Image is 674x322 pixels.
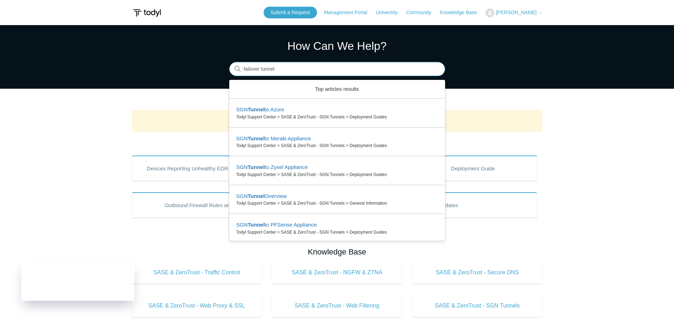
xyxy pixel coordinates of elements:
[248,164,265,170] em: Tunnel
[143,301,251,310] span: SASE & ZeroTrust - Web Proxy & SSL
[132,246,542,258] h2: Knowledge Base
[21,260,134,301] iframe: Todyl Status
[229,80,445,99] zd-autocomplete-header: Top articles results
[236,171,438,178] zd-autocomplete-breadcrumbs-multibrand: Todyl Support Center > SASE & ZeroTrust - SGN Tunnels > Deployment Guides
[413,261,542,284] a: SASE & ZeroTrust - Secure DNS
[324,9,374,16] a: Management Portal
[406,9,438,16] a: Community
[132,261,262,284] a: SASE & ZeroTrust - Traffic Control
[236,229,438,235] zd-autocomplete-breadcrumbs-multibrand: Todyl Support Center > SASE & ZeroTrust - SGN Tunnels > Deployment Guides
[272,294,402,317] a: SASE & ZeroTrust - Web Filtering
[248,193,265,199] em: Tunnel
[283,301,391,310] span: SASE & ZeroTrust - Web Filtering
[236,142,438,149] zd-autocomplete-breadcrumbs-multibrand: Todyl Support Center > SASE & ZeroTrust - SGN Tunnels > Deployment Guides
[132,192,329,218] a: Outbound Firewall Rules and IPs used by SGN Connect
[423,268,532,277] span: SASE & ZeroTrust - Secure DNS
[236,164,308,171] zd-autocomplete-title-multibrand: Suggested result 3 SGN Tunnel to Zyxel Appliance
[236,106,284,114] zd-autocomplete-title-multibrand: Suggested result 1 SGN Tunnel to Azure
[236,222,317,229] zd-autocomplete-title-multibrand: Suggested result 5 SGN Tunnel to PFSense Appliance
[440,9,484,16] a: Knowledge Base
[248,135,265,141] em: Tunnel
[423,301,532,310] span: SASE & ZeroTrust - SGN Tunnels
[409,156,537,181] a: Deployment Guide
[236,200,438,206] zd-autocomplete-breadcrumbs-multibrand: Todyl Support Center > SASE & ZeroTrust - SGN Tunnels > General Information
[132,137,542,149] h2: Popular Articles
[143,268,251,277] span: SASE & ZeroTrust - Traffic Control
[376,9,404,16] a: University
[132,294,262,317] a: SASE & ZeroTrust - Web Proxy & SSL
[248,222,265,228] em: Tunnel
[229,62,445,76] input: Search
[272,261,402,284] a: SASE & ZeroTrust - NGFW & ZTNA
[283,268,391,277] span: SASE & ZeroTrust - NGFW & ZTNA
[236,193,287,200] zd-autocomplete-title-multibrand: Suggested result 4 SGN Tunnel Overview
[264,7,317,18] a: Submit a Request
[132,156,260,181] a: Devices Reporting Unhealthy EDR States
[413,294,542,317] a: SASE & ZeroTrust - SGN Tunnels
[485,8,542,17] button: [PERSON_NAME]
[132,6,162,19] img: Todyl Support Center Help Center home page
[236,114,438,120] zd-autocomplete-breadcrumbs-multibrand: Todyl Support Center > SASE & ZeroTrust - SGN Tunnels > Deployment Guides
[236,135,311,143] zd-autocomplete-title-multibrand: Suggested result 2 SGN Tunnel to Meraki Appliance
[496,10,536,15] span: [PERSON_NAME]
[248,106,265,112] em: Tunnel
[229,37,445,54] h1: How Can We Help?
